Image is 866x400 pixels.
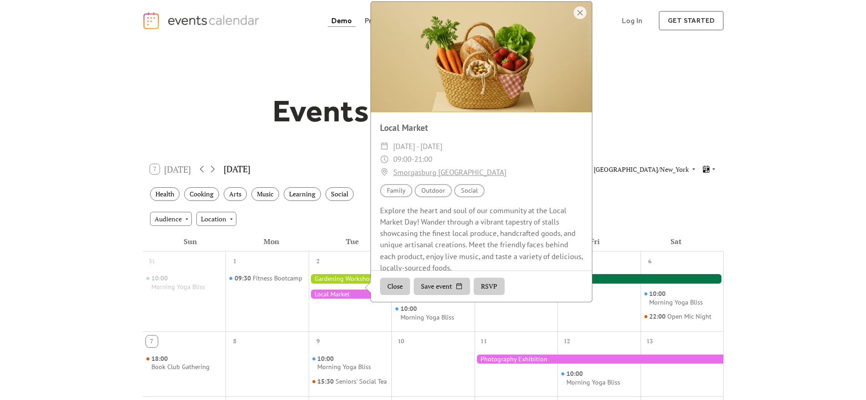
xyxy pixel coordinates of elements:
[365,18,387,23] div: Pricing
[361,15,390,27] a: Pricing
[142,11,262,30] a: home
[328,15,356,27] a: Demo
[659,11,724,30] a: get started
[259,92,608,130] h1: Events Calendar Demo
[331,18,352,23] div: Demo
[613,11,651,30] a: Log In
